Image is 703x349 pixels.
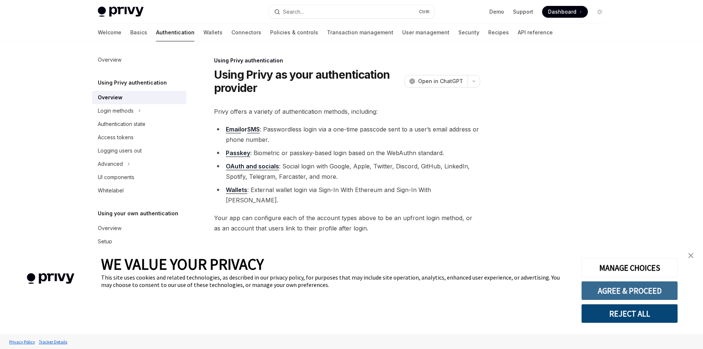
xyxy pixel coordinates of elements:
div: UI components [98,173,134,182]
div: Overview [98,55,121,64]
img: company logo [11,263,90,295]
button: MANAGE CHOICES [581,258,678,277]
a: Privacy Policy [7,335,37,348]
a: Overview [92,91,186,104]
button: Open in ChatGPT [404,75,468,88]
button: Toggle Advanced section [92,157,186,171]
a: SMS [247,126,260,133]
a: Tracker Details [37,335,69,348]
li: : Biometric or passkey-based login based on the WebAuthn standard. [214,148,480,158]
h5: Using your own authentication [98,209,178,218]
button: Open search [269,5,434,18]
div: Using Privy authentication [214,57,480,64]
button: AGREE & PROCEED [581,281,678,300]
a: Wallets [203,24,223,41]
div: Search... [283,7,304,16]
h1: Using Privy as your authentication provider [214,68,402,95]
a: User management [402,24,449,41]
a: Dashboard [542,6,588,18]
a: Recipes [488,24,509,41]
h5: Using Privy authentication [98,78,167,87]
a: Transaction management [327,24,393,41]
div: Whitelabel [98,186,124,195]
li: : Passwordless login via a one-time passcode sent to a user’s email address or phone number. [214,124,480,145]
a: Whitelabel [92,184,186,197]
a: Overview [92,53,186,66]
a: Wallets [226,186,247,194]
span: Privy offers a variety of authentication methods, including: [214,106,480,117]
a: Support [513,8,533,16]
div: Login methods [98,106,134,115]
a: UI components [92,171,186,184]
a: Demo [489,8,504,16]
a: Email [226,126,241,133]
div: Advanced [98,160,123,168]
span: Privy also supports for taking actions on wallets, enhancing the security of your users’ accounts... [214,241,480,261]
div: Access tokens [98,133,134,142]
span: Open in ChatGPT [418,78,463,85]
li: : Social login with Google, Apple, Twitter, Discord, GitHub, LinkedIn, Spotify, Telegram, Farcast... [214,161,480,182]
a: Authentication state [92,117,186,131]
button: REJECT ALL [581,304,678,323]
a: OAuth and socials [226,162,279,170]
a: Logging users out [92,144,186,157]
a: Welcome [98,24,121,41]
a: close banner [683,248,698,263]
div: Setup [98,237,112,246]
a: MFA [269,242,281,250]
a: Security [458,24,479,41]
a: Passkey [226,149,250,157]
button: Toggle dark mode [594,6,606,18]
div: Overview [98,93,123,102]
div: Logging users out [98,146,142,155]
div: Overview [98,224,121,233]
a: Policies & controls [270,24,318,41]
a: Setup [92,235,186,248]
span: Dashboard [548,8,576,16]
li: : External wallet login via Sign-In With Ethereum and Sign-In With [PERSON_NAME]. [214,185,480,205]
img: close banner [688,253,693,258]
div: Authentication state [98,120,145,129]
div: This site uses cookies and related technologies, as described in our privacy policy, for purposes... [101,274,570,288]
a: Overview [92,222,186,235]
a: Access tokens [92,131,186,144]
a: API reference [518,24,553,41]
span: Your app can configure each of the account types above to be an upfront login method, or as an ac... [214,213,480,233]
span: Ctrl K [419,9,430,15]
button: Toggle Login methods section [92,104,186,117]
img: light logo [98,7,144,17]
strong: or [226,126,260,133]
a: Connectors [231,24,261,41]
a: Authentication [156,24,194,41]
a: Basics [130,24,147,41]
span: WE VALUE YOUR PRIVACY [101,254,264,274]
